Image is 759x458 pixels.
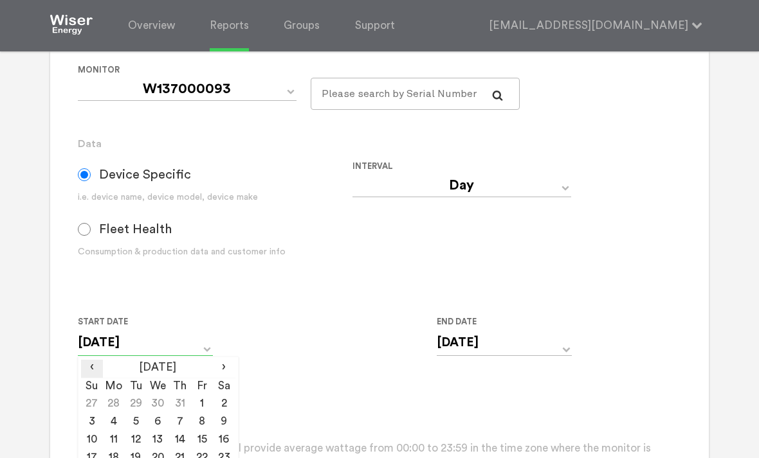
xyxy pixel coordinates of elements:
label: For large monitor counts [311,62,509,78]
div: i.e. device name, device model, device make [78,191,352,204]
td: 10 [81,432,103,450]
th: Th [169,378,191,396]
td: 7 [169,414,191,432]
img: Sense Logo [50,15,93,35]
td: 13 [147,432,169,450]
td: 15 [191,432,213,450]
td: 6 [147,414,169,432]
td: 5 [125,414,147,432]
td: 4 [103,414,125,432]
th: [DATE] [103,360,213,378]
span: Fleet Health [99,222,172,237]
td: 3 [81,414,103,432]
th: Mo [103,378,125,396]
td: 31 [169,396,191,414]
span: Device Specific [99,167,191,182]
td: 9 [213,414,235,432]
input: Fleet Health [78,223,91,236]
td: 2 [213,396,235,414]
th: Tu [125,378,147,396]
th: Sa [213,378,235,396]
td: 16 [213,432,235,450]
label: Monitor [78,62,301,78]
div: Consumption & production data and customer info [78,245,352,259]
td: 28 [103,396,125,414]
label: End Date [437,314,562,330]
td: 30 [147,396,169,414]
td: 29 [125,396,147,414]
label: Start Date [78,314,203,330]
label: Interval [352,159,617,174]
td: 11 [103,432,125,450]
td: 12 [125,432,147,450]
input: Device Specific [78,168,91,181]
td: 8 [191,414,213,432]
td: 14 [169,432,191,450]
td: 1 [191,396,213,414]
input: Please search by Serial Number [311,78,520,110]
h3: Data [78,136,682,152]
th: We [147,378,169,396]
td: 27 [81,396,103,414]
th: Fr [191,378,213,396]
span: › [213,360,235,375]
span: ‹ [81,360,103,375]
th: Su [81,378,103,396]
